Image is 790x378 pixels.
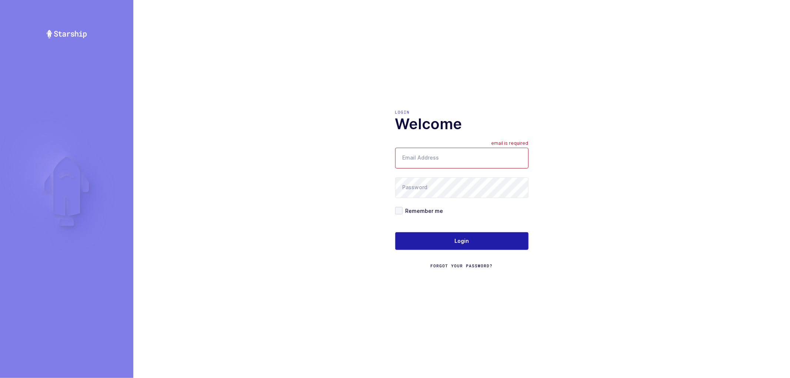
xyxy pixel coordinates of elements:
input: Email Address [395,148,529,168]
h1: Welcome [395,115,529,133]
img: Starship [46,30,87,39]
span: Remember me [403,207,443,214]
input: Password [395,177,529,198]
button: Login [395,232,529,250]
span: Login [454,237,469,245]
a: Forgot Your Password? [431,263,493,269]
div: Login [395,109,529,115]
div: email is required [491,140,529,148]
